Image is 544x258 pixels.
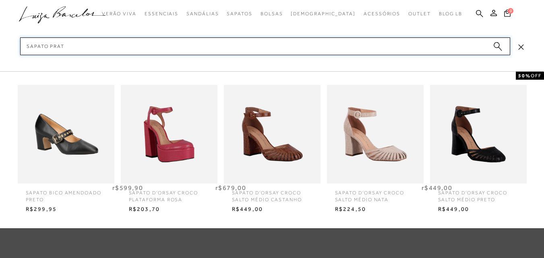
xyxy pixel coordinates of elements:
a: SAPATO D'ORSAY CROCO SALTO MÉDIO NATA 50%OFF SAPATO D'ORSAY CROCO SALTO MÉDIO NATA R$449,00 R$224,50 [325,85,426,215]
span: Bolsas [261,11,283,17]
a: categoryNavScreenReaderText [408,6,431,21]
span: SAPATO D'ORSAY CROCO SALTO MÉDIO CASTANHO [226,184,319,203]
input: Buscar. [20,37,510,55]
span: SAPATO D'ORSAY CROCO SALTO MÉDIO NATA [329,184,422,203]
span: SAPATO D'ORSAY CROCO SALTO MÉDIO PRETO [432,184,525,203]
span: R$449,00 [226,203,319,215]
a: categoryNavScreenReaderText [186,6,219,21]
a: categoryNavScreenReaderText [364,6,400,21]
span: Sandálias [186,11,219,17]
a: SAPATO BICO AMENDOADO PRETO 50%OFF SAPATO BICO AMENDOADO PRETO R$599,90 R$299,95 [16,85,116,215]
a: categoryNavScreenReaderText [145,6,178,21]
span: Verão Viva [102,11,137,17]
img: SAPATO BICO AMENDOADO PRETO [18,71,114,198]
img: Sapato d'orsay croco plataforma rosa [121,71,217,198]
span: Essenciais [145,11,178,17]
img: SAPATO D'ORSAY CROCO SALTO MÉDIO NATA [327,71,424,198]
span: Sapato d'orsay croco plataforma rosa [123,184,215,203]
a: SAPATO D'ORSAY CROCO SALTO MÉDIO CASTANHO SAPATO D'ORSAY CROCO SALTO MÉDIO CASTANHO R$449,00 [222,85,323,215]
span: Acessórios [364,11,400,17]
span: R$203,70 [123,203,215,215]
a: categoryNavScreenReaderText [227,6,252,21]
span: [DEMOGRAPHIC_DATA] [291,11,356,17]
img: SAPATO D'ORSAY CROCO SALTO MÉDIO PRETO [430,71,527,198]
a: categoryNavScreenReaderText [102,6,137,21]
span: Sapatos [227,11,252,17]
span: BLOG LB [439,11,462,17]
span: R$224,50 [329,203,422,215]
img: SAPATO D'ORSAY CROCO SALTO MÉDIO CASTANHO [224,71,321,198]
a: Sapato d'orsay croco plataforma rosa 70%OFF Sapato d'orsay croco plataforma rosa R$679,00 R$203,70 [119,85,219,215]
a: noSubCategoriesText [291,6,356,21]
strong: 50% [518,73,531,78]
a: SAPATO D'ORSAY CROCO SALTO MÉDIO PRETO SAPATO D'ORSAY CROCO SALTO MÉDIO PRETO R$449,00 [428,85,529,215]
span: OFF [531,73,542,78]
span: R$449,00 [432,203,525,215]
button: 0 [502,9,513,20]
span: R$299,95 [20,203,112,215]
a: BLOG LB [439,6,462,21]
a: categoryNavScreenReaderText [261,6,283,21]
span: Outlet [408,11,431,17]
span: SAPATO BICO AMENDOADO PRETO [20,184,112,203]
span: 0 [508,8,513,14]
